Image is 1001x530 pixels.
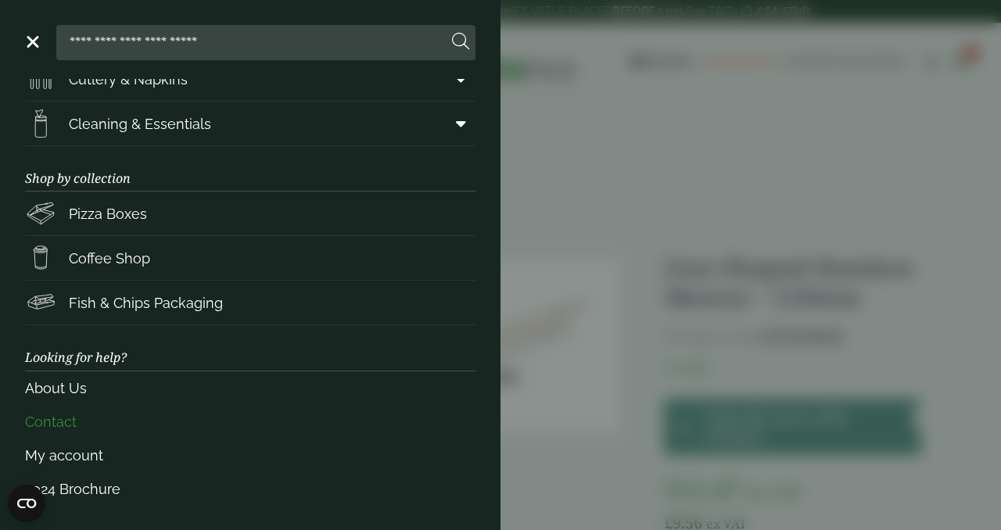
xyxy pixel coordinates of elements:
[25,281,475,324] a: Fish & Chips Packaging
[69,203,147,224] span: Pizza Boxes
[25,236,475,280] a: Coffee Shop
[25,146,475,192] h3: Shop by collection
[69,292,223,313] span: Fish & Chips Packaging
[25,472,475,506] a: 2024 Brochure
[69,248,150,269] span: Coffee Shop
[8,485,45,522] button: Open CMP widget
[25,405,475,439] a: Contact
[25,63,56,95] img: Cutlery.svg
[25,192,475,235] a: Pizza Boxes
[25,371,475,405] a: About Us
[25,325,475,371] h3: Looking for help?
[69,69,188,90] span: Cutlery & Napkins
[25,198,56,229] img: Pizza_boxes.svg
[25,439,475,472] a: My account
[25,242,56,274] img: HotDrink_paperCup.svg
[25,102,475,145] a: Cleaning & Essentials
[25,57,475,101] a: Cutlery & Napkins
[25,287,56,318] img: FishNchip_box.svg
[69,113,211,134] span: Cleaning & Essentials
[25,108,56,139] img: open-wipe.svg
